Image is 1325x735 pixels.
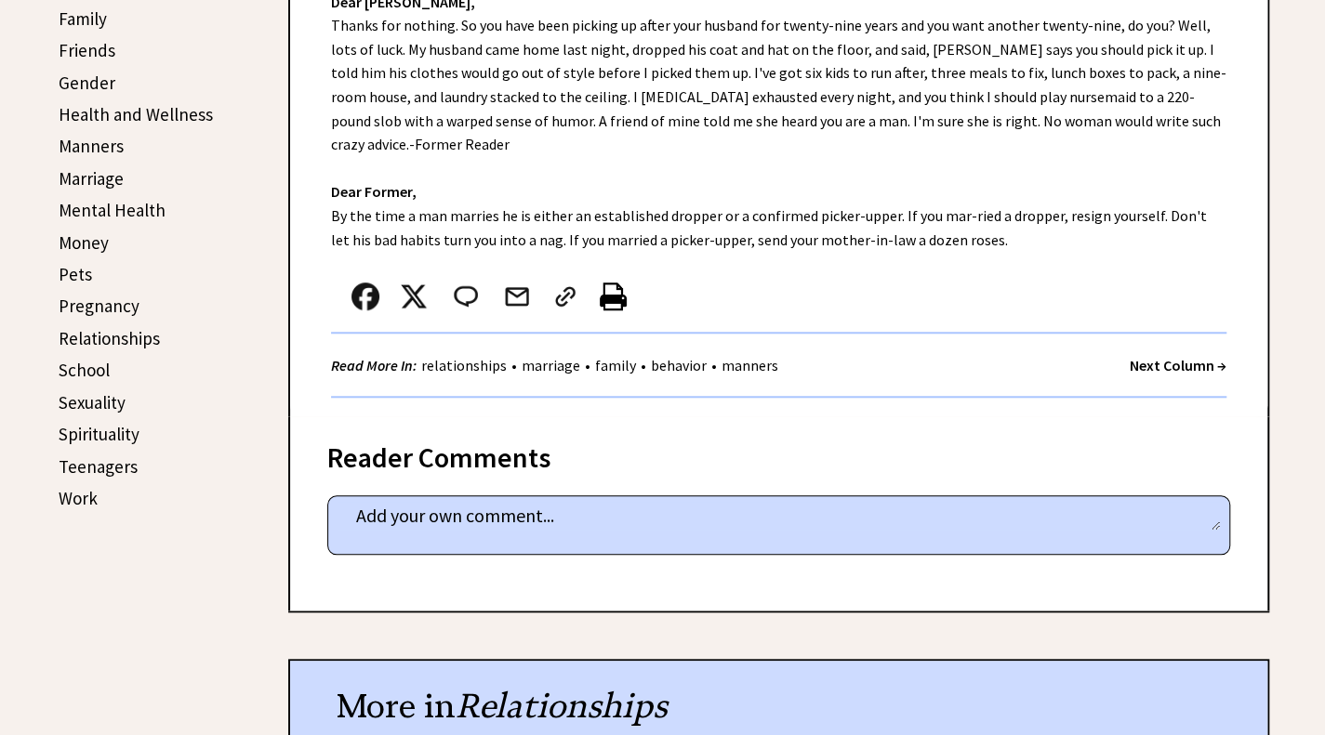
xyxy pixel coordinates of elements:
a: Teenagers [59,455,138,478]
a: Spirituality [59,423,139,445]
div: Reader Comments [327,438,1230,467]
a: Next Column → [1130,356,1226,374]
a: School [59,359,110,381]
a: marriage [517,356,585,374]
a: relationships [417,356,511,374]
img: facebook.png [351,282,379,310]
span: Relationships [456,685,668,727]
a: Friends [59,39,115,61]
a: manners [717,356,783,374]
strong: Dear Former, [331,182,417,201]
div: • • • • [331,354,783,377]
a: behavior [646,356,711,374]
a: family [590,356,641,374]
a: Gender [59,72,115,94]
a: Family [59,7,107,30]
a: Mental Health [59,199,166,221]
img: link_02.png [551,282,579,310]
a: Manners [59,135,124,157]
a: Work [59,487,98,509]
strong: Read More In: [331,356,417,374]
img: mail.png [503,282,531,310]
a: Pets [59,263,92,285]
a: Relationships [59,327,160,349]
a: Money [59,231,109,254]
img: x_small.png [400,282,428,310]
a: Health and Wellness [59,103,213,125]
img: message_round%202.png [450,282,482,310]
img: printer%20icon.png [600,282,627,310]
a: Sexuality [59,391,126,413]
a: Pregnancy [59,295,139,317]
a: Marriage [59,167,124,190]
